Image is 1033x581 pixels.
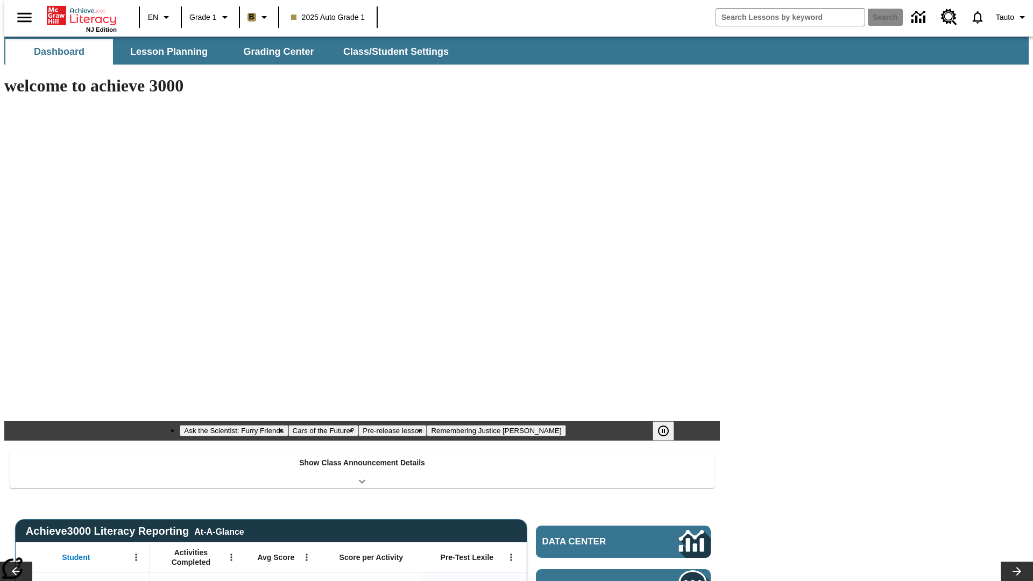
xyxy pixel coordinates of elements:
[185,8,236,27] button: Grade: Grade 1, Select a grade
[536,526,711,558] a: Data Center
[964,3,992,31] a: Notifications
[243,8,275,27] button: Boost Class color is light brown. Change class color
[291,12,365,23] span: 2025 Auto Grade 1
[299,549,315,565] button: Open Menu
[4,76,720,96] h1: welcome to achieve 3000
[115,39,223,65] button: Lesson Planning
[653,421,674,441] button: Pause
[47,4,117,33] div: Home
[339,552,404,562] span: Score per Activity
[143,8,178,27] button: Language: EN, Select a language
[4,37,1029,65] div: SubNavbar
[62,552,90,562] span: Student
[503,549,519,565] button: Open Menu
[155,548,227,567] span: Activities Completed
[996,12,1014,23] span: Tauto
[249,10,254,24] span: B
[128,549,144,565] button: Open Menu
[335,39,457,65] button: Class/Student Settings
[9,2,40,33] button: Open side menu
[223,549,239,565] button: Open Menu
[225,39,332,65] button: Grading Center
[47,5,117,26] a: Home
[148,12,158,23] span: EN
[905,3,935,32] a: Data Center
[653,421,685,441] div: Pause
[10,451,714,488] div: Show Class Announcement Details
[194,525,244,537] div: At-A-Glance
[26,525,244,537] span: Achieve3000 Literacy Reporting
[189,12,217,23] span: Grade 1
[441,552,494,562] span: Pre-Test Lexile
[1001,562,1033,581] button: Lesson carousel, Next
[86,26,117,33] span: NJ Edition
[358,425,427,436] button: Slide 3 Pre-release lesson
[5,39,113,65] button: Dashboard
[716,9,865,26] input: search field
[935,3,964,32] a: Resource Center, Will open in new tab
[180,425,288,436] button: Slide 1 Ask the Scientist: Furry Friends
[427,425,565,436] button: Slide 4 Remembering Justice O'Connor
[257,552,294,562] span: Avg Score
[4,39,458,65] div: SubNavbar
[992,8,1033,27] button: Profile/Settings
[542,536,643,547] span: Data Center
[299,457,425,469] p: Show Class Announcement Details
[288,425,359,436] button: Slide 2 Cars of the Future?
